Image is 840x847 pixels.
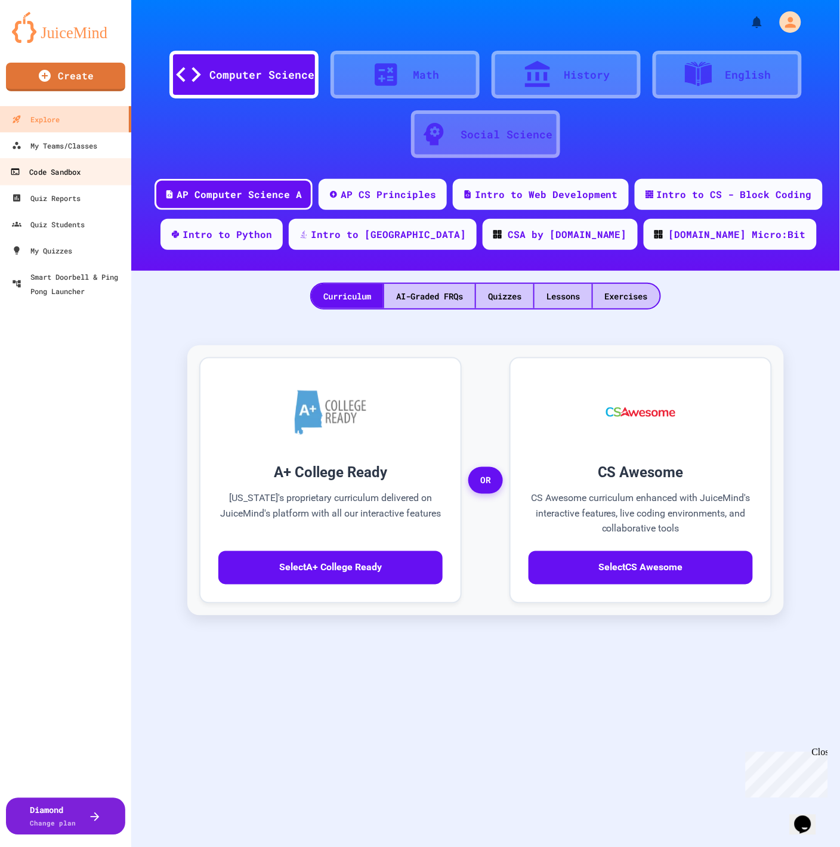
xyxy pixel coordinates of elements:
div: Quiz Reports [12,191,81,205]
button: DiamondChange plan [6,798,125,835]
div: Intro to CS - Block Coding [657,187,812,202]
div: My Teams/Classes [12,138,97,153]
div: Social Science [461,126,552,143]
img: logo-orange.svg [12,12,119,43]
div: AP CS Principles [341,187,436,202]
div: My Account [767,8,804,36]
div: Math [413,67,439,83]
div: Intro to Web Development [475,187,618,202]
div: History [564,67,610,83]
p: [US_STATE]'s proprietary curriculum delivered on JuiceMind's platform with all our interactive fe... [218,491,443,537]
img: CODE_logo_RGB.png [493,230,502,239]
button: SelectCS Awesome [529,551,753,585]
div: Explore [12,112,60,126]
div: AP Computer Science A [177,187,302,202]
div: My Quizzes [12,243,72,258]
div: Quiz Students [12,217,85,231]
button: SelectA+ College Ready [218,551,443,585]
p: CS Awesome curriculum enhanced with JuiceMind's interactive features, live coding environments, a... [529,491,753,537]
span: Change plan [30,819,76,828]
div: Quizzes [476,284,533,308]
div: Lessons [535,284,592,308]
div: Intro to Python [183,227,272,242]
img: A+ College Ready [295,390,366,435]
iframe: chat widget [741,747,828,798]
h3: CS Awesome [529,462,753,484]
span: OR [468,467,503,494]
iframe: chat widget [790,799,828,835]
div: Diamond [30,804,76,829]
div: [DOMAIN_NAME] Micro:Bit [669,227,806,242]
div: My Notifications [728,12,767,32]
h3: A+ College Ready [218,462,443,484]
div: Exercises [593,284,660,308]
img: CODE_logo_RGB.png [654,230,663,239]
div: Chat with us now!Close [5,5,82,76]
div: Curriculum [311,284,383,308]
div: Intro to [GEOGRAPHIC_DATA] [311,227,466,242]
div: English [725,67,771,83]
div: Code Sandbox [10,165,81,180]
div: CSA by [DOMAIN_NAME] [508,227,627,242]
a: Create [6,63,125,91]
img: CS Awesome [594,376,688,448]
div: Computer Science [209,67,314,83]
div: Smart Doorbell & Ping Pong Launcher [12,270,126,298]
div: AI-Graded FRQs [384,284,475,308]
